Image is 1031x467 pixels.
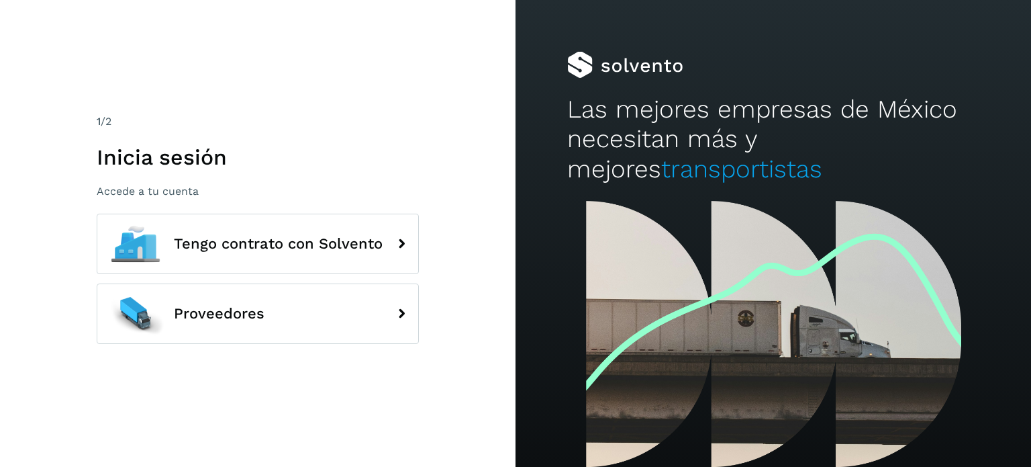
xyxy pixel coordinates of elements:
[97,114,419,130] div: /2
[174,306,264,322] span: Proveedores
[97,144,419,170] h1: Inicia sesión
[567,95,979,184] h2: Las mejores empresas de México necesitan más y mejores
[174,236,383,252] span: Tengo contrato con Solvento
[661,155,822,183] span: transportistas
[97,284,419,344] button: Proveedores
[97,115,101,128] span: 1
[97,214,419,274] button: Tengo contrato con Solvento
[97,185,419,198] p: Accede a tu cuenta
